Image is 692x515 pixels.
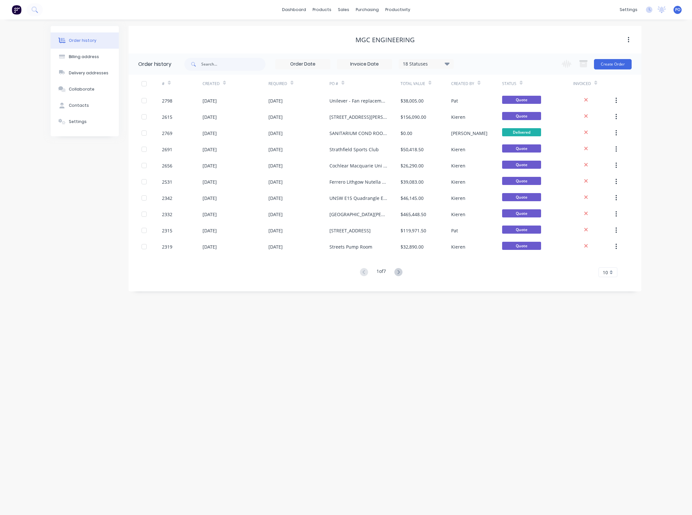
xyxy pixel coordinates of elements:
div: Billing address [69,54,99,60]
div: $119,971.50 [401,227,426,234]
span: Quote [502,242,541,250]
div: Created [203,81,220,87]
div: Streets Pump Room [329,243,372,250]
div: SANITARIUM COND ROOM STH SITE MEASURE BIRD WIRES [329,130,388,137]
div: Created [203,75,268,92]
input: Invoice Date [337,59,392,69]
span: Quote [502,96,541,104]
div: Created By [451,81,474,87]
div: [DATE] [203,130,217,137]
div: [DATE] [268,211,283,218]
div: [DATE] [268,162,283,169]
div: [DATE] [268,227,283,234]
span: Delivered [502,128,541,136]
div: [DATE] [268,178,283,185]
div: 2691 [162,146,172,153]
button: Contacts [51,97,119,114]
div: 1 of 7 [377,268,386,277]
div: Kieren [451,114,465,120]
div: Kieren [451,178,465,185]
div: 2319 [162,243,172,250]
div: Kieren [451,243,465,250]
span: Quote [502,209,541,217]
span: Quote [502,144,541,153]
div: Cochlear Macquarie Uni Meeting Rooms [329,162,388,169]
span: Quote [502,161,541,169]
div: $50,418.50 [401,146,424,153]
div: purchasing [352,5,382,15]
div: 2332 [162,211,172,218]
div: Kieren [451,211,465,218]
div: Pat [451,227,458,234]
div: [PERSON_NAME] [451,130,488,137]
div: 2769 [162,130,172,137]
img: Factory [12,5,21,15]
button: Collaborate [51,81,119,97]
div: [DATE] [203,97,217,104]
div: PO # [329,75,401,92]
div: $156,090.00 [401,114,426,120]
div: [DATE] [268,195,283,202]
div: $46,145.00 [401,195,424,202]
div: Kieren [451,146,465,153]
div: sales [335,5,352,15]
div: PO # [329,81,338,87]
div: Ferrero Lithgow Nutella Room [329,178,388,185]
input: Order Date [276,59,330,69]
span: Quote [502,193,541,201]
div: Delivery addresses [69,70,108,76]
div: Order history [69,38,96,43]
span: 10 [603,269,608,276]
button: Delivery addresses [51,65,119,81]
div: Total Value [401,75,451,92]
div: 2531 [162,178,172,185]
div: Strathfield Sports Club [329,146,379,153]
div: settings [616,5,641,15]
div: Required [268,81,287,87]
div: $26,290.00 [401,162,424,169]
span: Quote [502,226,541,234]
div: [DATE] [203,114,217,120]
div: products [309,5,335,15]
button: Settings [51,114,119,130]
div: 2342 [162,195,172,202]
div: [DATE] [268,130,283,137]
div: 2798 [162,97,172,104]
input: Search... [201,58,266,71]
span: Quote [502,112,541,120]
div: Settings [69,119,87,125]
div: [DATE] [268,97,283,104]
div: UNSW E15 Quadrangle Electrification Project [329,195,388,202]
div: $0.00 [401,130,412,137]
div: [GEOGRAPHIC_DATA][PERSON_NAME][STREET_ADDRESS] [329,211,388,218]
div: [DATE] [203,243,217,250]
div: $32,890.00 [401,243,424,250]
div: Invoiced [573,81,591,87]
div: 18 Statuses [399,60,453,67]
button: Create Order [594,59,632,69]
div: # [162,81,165,87]
div: Unilever - Fan replacements [329,97,388,104]
div: [DATE] [203,146,217,153]
div: Collaborate [69,86,94,92]
div: Total Value [401,81,425,87]
div: [DATE] [203,227,217,234]
span: PO [675,7,680,13]
div: Kieren [451,162,465,169]
div: [DATE] [268,114,283,120]
div: [DATE] [203,211,217,218]
div: Contacts [69,103,89,108]
div: 2315 [162,227,172,234]
div: Status [502,75,573,92]
div: 2656 [162,162,172,169]
span: Quote [502,177,541,185]
div: MGC Engineering [355,36,415,44]
div: Invoiced [573,75,614,92]
div: [STREET_ADDRESS] [329,227,371,234]
div: [DATE] [203,162,217,169]
div: productivity [382,5,414,15]
button: Order history [51,32,119,49]
div: [DATE] [203,178,217,185]
div: $38,005.00 [401,97,424,104]
div: Created By [451,75,502,92]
